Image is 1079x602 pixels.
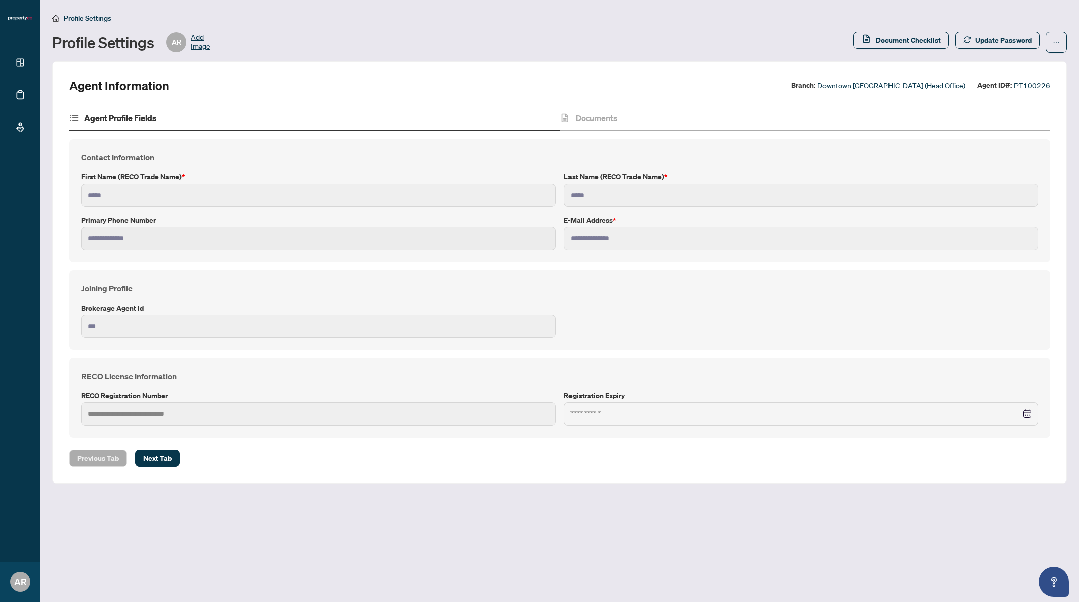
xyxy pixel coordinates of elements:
h2: Agent Information [69,78,169,94]
span: Document Checklist [876,32,941,48]
h4: Documents [576,112,617,124]
h4: Joining Profile [81,282,1038,294]
label: Last Name (RECO Trade Name) [564,171,1039,183]
span: Update Password [975,32,1032,48]
span: ellipsis [1053,39,1060,46]
label: First Name (RECO Trade Name) [81,171,556,183]
button: Open asap [1039,567,1069,597]
span: Downtown [GEOGRAPHIC_DATA] (Head Office) [817,80,965,91]
span: PT100226 [1014,80,1050,91]
span: Add Image [191,32,210,52]
button: Next Tab [135,450,180,467]
h4: Contact Information [81,151,1038,163]
button: Document Checklist [853,32,949,49]
button: Previous Tab [69,450,127,467]
span: AR [172,37,181,48]
span: AR [14,575,27,589]
label: Agent ID#: [977,80,1012,91]
span: Next Tab [143,450,172,466]
label: E-mail Address [564,215,1039,226]
label: Registration Expiry [564,390,1039,401]
button: Update Password [955,32,1040,49]
h4: Agent Profile Fields [84,112,156,124]
img: logo [8,15,32,21]
label: Brokerage Agent Id [81,303,556,314]
label: RECO Registration Number [81,390,556,401]
span: home [52,15,59,22]
span: Profile Settings [64,14,111,23]
h4: RECO License Information [81,370,1038,382]
label: Primary Phone Number [81,215,556,226]
label: Branch: [791,80,815,91]
div: Profile Settings [52,32,210,52]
